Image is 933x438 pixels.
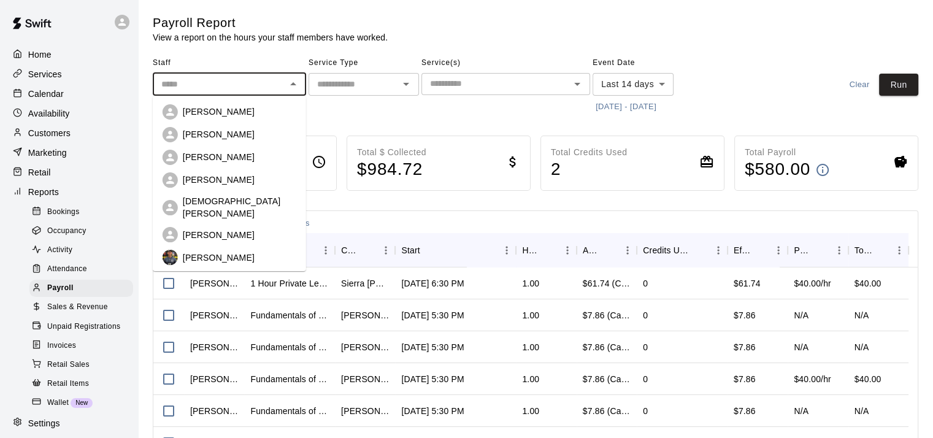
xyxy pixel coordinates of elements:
div: Start [401,233,420,267]
a: Sales & Revenue [29,298,138,317]
a: Retail Sales [29,355,138,374]
div: Credits Used [637,233,728,267]
div: Total Pay [854,233,873,267]
div: Customer [335,233,395,267]
button: Menu [890,241,908,259]
a: Availability [10,104,128,123]
a: Payroll [29,279,138,298]
a: Marketing [10,144,128,162]
div: Pay Rate [788,233,848,267]
p: [PERSON_NAME] [183,106,255,118]
p: Total $ Collected [357,146,426,159]
button: Run [879,74,918,96]
span: Wallet [47,397,69,409]
div: $40.00 [854,373,881,385]
p: [PERSON_NAME] [183,151,255,163]
div: 1.00 [522,309,539,321]
div: Effective Price [728,233,788,267]
button: Menu [377,241,395,259]
button: Sort [601,242,618,259]
span: Retail Sales [47,359,90,371]
p: Settings [28,417,60,429]
div: $61.74 [728,267,788,299]
div: Aug 11, 2025, 5:30 PM [401,405,464,417]
div: Sales & Revenue [29,299,133,316]
div: N/A [854,309,869,321]
div: Scott Pruski [341,405,389,417]
div: Amount Paid [583,233,601,267]
button: Open [569,75,586,93]
div: Aug 11, 2025, 5:30 PM [401,341,464,353]
div: Fundamentals of Baseball / Softball [250,341,329,353]
button: Menu [558,241,577,259]
a: Bookings [29,202,138,221]
span: Staff [153,53,306,73]
button: Sort [752,242,769,259]
span: Unpaid Registrations [47,321,120,333]
p: [PERSON_NAME] [183,252,255,264]
button: Sort [813,242,830,259]
p: Reports [28,186,59,198]
span: Activity [47,244,72,256]
h4: $ 984.72 [357,159,426,180]
div: 1 Hour Private Lesson (Baseball / Softball fielding and hitting) [250,277,329,290]
p: Services [28,68,62,80]
a: Attendance [29,260,138,279]
p: Customers [28,127,71,139]
div: N/A [794,309,808,321]
div: $7.86 (Card) [583,309,631,321]
div: Amanda Liles [341,373,389,385]
span: Event Date [593,53,700,73]
div: Fundamentals of Baseball / Softball [250,309,329,321]
a: Home [10,45,128,64]
a: Activity [29,241,138,260]
div: 0 [643,277,648,290]
div: $7.86 [728,363,788,395]
div: Pay Rate [794,233,812,267]
div: $7.86 (Card) [583,341,631,353]
div: 1.00 [522,277,539,290]
a: Retail Items [29,374,138,393]
div: Services [10,65,128,83]
a: Calendar [10,85,128,103]
div: 0 [643,405,648,417]
div: Start [395,233,516,267]
div: Amount Paid [577,233,637,267]
a: Settings [10,414,128,432]
div: Attendance [29,261,133,278]
div: Andrew May [190,341,238,353]
p: Availability [28,107,70,120]
div: Last 14 days [593,73,674,96]
p: View a report on the hours your staff members have worked. [153,31,388,44]
div: Invoices [29,337,133,355]
button: Menu [618,241,637,259]
a: Retail [10,163,128,182]
div: Customer [341,233,359,267]
button: Open [397,75,415,93]
span: Service Type [309,53,419,73]
button: Menu [769,241,788,259]
div: Blake Shepherd [190,277,238,290]
div: Retail Sales [29,356,133,374]
div: Sierra Ibrom [341,277,389,290]
button: Sort [420,242,437,259]
div: Reports [10,183,128,201]
button: Sort [692,242,709,259]
div: Fundamentals of Baseball / Softball [250,405,329,417]
div: $7.86 (Card) [583,373,631,385]
a: Unpaid Registrations [29,317,138,336]
p: [PERSON_NAME] [183,229,255,241]
button: Sort [541,242,558,259]
div: Activity [29,242,133,259]
div: 0 [643,373,648,385]
span: Retail Items [47,378,89,390]
div: Bookings [29,204,133,221]
div: Woodrow Hardin [190,405,238,417]
div: N/A [794,405,808,417]
div: Total Pay [848,233,908,267]
h5: Payroll Report [153,15,388,31]
p: [PERSON_NAME] [183,174,255,186]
